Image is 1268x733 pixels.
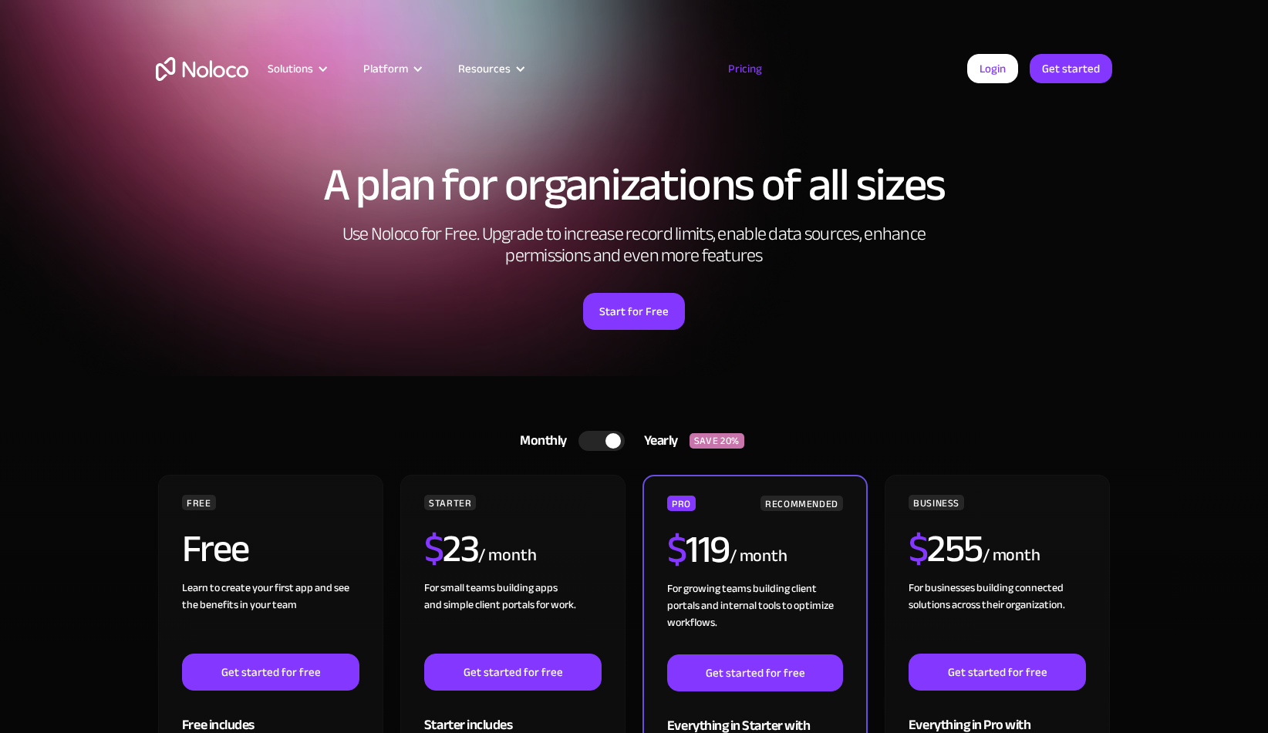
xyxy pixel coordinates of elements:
[156,162,1112,208] h1: A plan for organizations of all sizes
[439,59,541,79] div: Resources
[268,59,313,79] div: Solutions
[909,654,1086,691] a: Get started for free
[909,495,964,510] div: BUSINESS
[424,580,602,654] div: For small teams building apps and simple client portals for work. ‍
[667,530,730,569] h2: 119
[967,54,1018,83] a: Login
[1030,54,1112,83] a: Get started
[325,224,943,267] h2: Use Noloco for Free. Upgrade to increase record limits, enable data sources, enhance permissions ...
[344,59,439,79] div: Platform
[730,544,787,569] div: / month
[182,530,249,568] h2: Free
[424,495,476,510] div: STARTER
[424,513,443,585] span: $
[501,429,578,452] div: Monthly
[667,496,696,511] div: PRO
[583,293,685,330] a: Start for Free
[182,654,359,691] a: Get started for free
[156,57,248,81] a: home
[424,530,479,568] h2: 23
[248,59,344,79] div: Solutions
[182,580,359,654] div: Learn to create your first app and see the benefits in your team ‍
[667,654,843,691] a: Get started for free
[625,429,690,452] div: Yearly
[709,59,781,79] a: Pricing
[478,543,536,568] div: / month
[667,580,843,654] div: For growing teams building client portals and internal tools to optimize workflows.
[690,433,744,449] div: SAVE 20%
[909,513,928,585] span: $
[760,496,843,511] div: RECOMMENDED
[182,495,216,510] div: FREE
[909,530,983,568] h2: 255
[458,59,511,79] div: Resources
[424,654,602,691] a: Get started for free
[363,59,408,79] div: Platform
[909,580,1086,654] div: For businesses building connected solutions across their organization. ‍
[667,513,686,586] span: $
[983,543,1040,568] div: / month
